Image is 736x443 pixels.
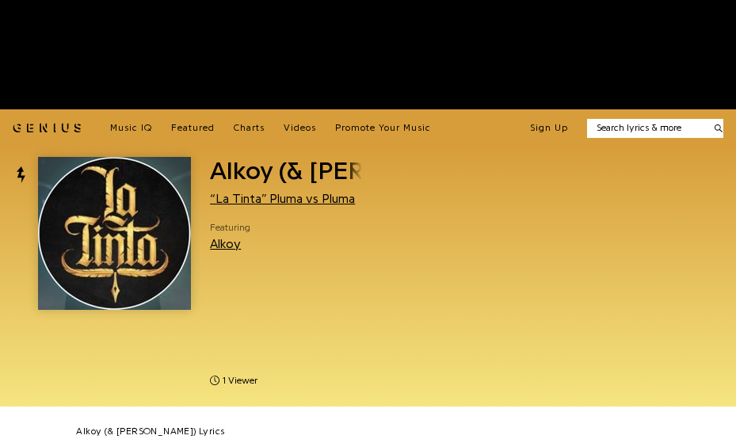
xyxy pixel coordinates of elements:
[210,158,517,184] span: Alkoy (& [PERSON_NAME])
[210,221,250,235] span: Featuring
[335,123,431,132] span: Promote Your Music
[234,123,265,132] span: Charts
[110,122,152,135] a: Music IQ
[76,426,224,438] h2: Alkoy (& [PERSON_NAME]) Lyrics
[530,122,568,135] button: Sign Up
[210,238,241,250] a: Alkoy
[234,122,265,135] a: Charts
[335,122,431,135] a: Promote Your Music
[171,122,215,135] a: Featured
[284,123,316,132] span: Videos
[38,157,191,310] img: Cover art for Alkoy (& Sophia) by "La Tinta" Pluma vs Pluma
[223,374,257,388] span: 1 viewer
[210,193,355,205] a: “La Tinta” Pluma vs Pluma
[210,374,257,388] span: 1 viewer
[284,122,316,135] a: Videos
[110,123,152,132] span: Music IQ
[587,121,705,135] input: Search lyrics & more
[171,123,215,132] span: Featured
